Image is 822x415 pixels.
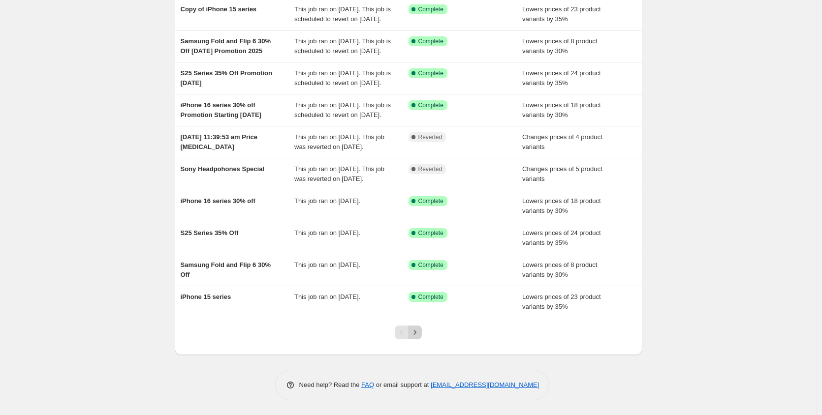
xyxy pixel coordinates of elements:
span: Lowers prices of 23 product variants by 35% [522,5,601,23]
nav: Pagination [395,326,422,339]
span: Reverted [418,165,443,173]
span: Changes prices of 5 product variants [522,165,602,182]
span: or email support at [374,381,431,388]
span: S25 Series 35% Off [181,229,239,237]
span: Changes prices of 4 product variants [522,133,602,150]
span: This job ran on [DATE]. This job is scheduled to revert on [DATE]. [294,5,391,23]
span: This job ran on [DATE]. [294,261,360,268]
a: FAQ [361,381,374,388]
span: This job ran on [DATE]. This job is scheduled to revert on [DATE]. [294,101,391,119]
span: Lowers prices of 8 product variants by 30% [522,261,597,278]
span: iPhone 15 series [181,293,231,300]
span: Lowers prices of 23 product variants by 35% [522,293,601,310]
a: [EMAIL_ADDRESS][DOMAIN_NAME] [431,381,539,388]
span: iPhone 16 series 30% off Promotion Starting [DATE] [181,101,261,119]
span: Complete [418,37,443,45]
span: This job ran on [DATE]. [294,229,360,237]
span: Complete [418,5,443,13]
span: This job ran on [DATE]. This job was reverted on [DATE]. [294,133,384,150]
span: Samsung Fold and Flip 6 30% Off [181,261,271,278]
span: iPhone 16 series 30% off [181,197,255,205]
span: Complete [418,197,443,205]
span: This job ran on [DATE]. This job was reverted on [DATE]. [294,165,384,182]
span: This job ran on [DATE]. This job is scheduled to revert on [DATE]. [294,69,391,87]
span: Complete [418,69,443,77]
span: Complete [418,101,443,109]
span: Lowers prices of 8 product variants by 30% [522,37,597,55]
span: Sony Headpohones Special [181,165,265,173]
span: Complete [418,293,443,301]
span: Copy of iPhone 15 series [181,5,257,13]
span: This job ran on [DATE]. [294,197,360,205]
span: Samsung Fold and Flip 6 30% Off [DATE] Promotion 2025 [181,37,271,55]
span: Lowers prices of 18 product variants by 30% [522,197,601,214]
span: Complete [418,229,443,237]
span: S25 Series 35% Off Promotion [DATE] [181,69,272,87]
button: Next [408,326,422,339]
span: Need help? Read the [299,381,362,388]
span: [DATE] 11:39:53 am Price [MEDICAL_DATA] [181,133,258,150]
span: Lowers prices of 24 product variants by 35% [522,69,601,87]
span: This job ran on [DATE]. This job is scheduled to revert on [DATE]. [294,37,391,55]
span: Lowers prices of 24 product variants by 35% [522,229,601,246]
span: Lowers prices of 18 product variants by 30% [522,101,601,119]
span: Complete [418,261,443,269]
span: Reverted [418,133,443,141]
span: This job ran on [DATE]. [294,293,360,300]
